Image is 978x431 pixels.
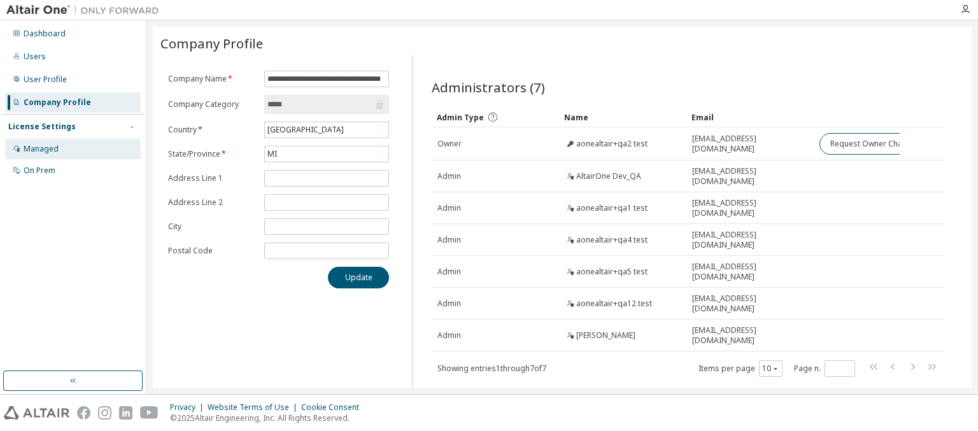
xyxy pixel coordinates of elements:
div: Email [691,107,809,127]
span: [EMAIL_ADDRESS][DOMAIN_NAME] [692,293,808,314]
div: Dashboard [24,29,66,39]
span: [EMAIL_ADDRESS][DOMAIN_NAME] [692,134,808,154]
img: instagram.svg [98,406,111,420]
label: Country [168,125,257,135]
div: MI [266,147,279,161]
div: Cookie Consent [301,402,367,413]
span: [EMAIL_ADDRESS][DOMAIN_NAME] [692,198,808,218]
span: Administrators (7) [432,78,545,96]
div: On Prem [24,166,55,176]
span: Admin [437,203,461,213]
span: AltairOne Dev_QA [576,171,641,181]
div: Company Profile [24,97,91,108]
button: 10 [762,364,779,374]
span: [EMAIL_ADDRESS][DOMAIN_NAME] [692,325,808,346]
button: Request Owner Change [819,133,927,155]
div: User Profile [24,74,67,85]
label: Company Name [168,74,257,84]
button: Update [328,267,389,288]
span: Admin [437,299,461,309]
span: Items per page [698,360,783,377]
span: Admin [437,267,461,277]
div: [GEOGRAPHIC_DATA] [265,122,388,138]
span: Page n. [794,360,855,377]
span: [EMAIL_ADDRESS][DOMAIN_NAME] [692,166,808,187]
span: Showing entries 1 through 7 of 7 [437,363,546,374]
img: linkedin.svg [119,406,132,420]
img: youtube.svg [140,406,159,420]
span: Owner [437,139,462,149]
span: Admin [437,330,461,341]
span: [EMAIL_ADDRESS][DOMAIN_NAME] [692,262,808,282]
div: Website Terms of Use [208,402,301,413]
span: [EMAIL_ADDRESS][DOMAIN_NAME] [692,230,808,250]
label: Address Line 1 [168,173,257,183]
div: Users [24,52,46,62]
label: Address Line 2 [168,197,257,208]
span: Admin [437,171,461,181]
img: altair_logo.svg [4,406,69,420]
span: Company Profile [160,34,263,52]
div: Privacy [170,402,208,413]
div: [GEOGRAPHIC_DATA] [266,123,346,137]
div: License Settings [8,122,76,132]
img: Altair One [6,4,166,17]
div: Name [564,107,681,127]
span: aonealtair+qa12 test [576,299,652,309]
p: © 2025 Altair Engineering, Inc. All Rights Reserved. [170,413,367,423]
div: MI [265,146,388,162]
img: facebook.svg [77,406,90,420]
span: [PERSON_NAME] [576,330,635,341]
div: Managed [24,144,59,154]
span: aonealtair+qa1 test [576,203,648,213]
label: City [168,222,257,232]
span: Admin Type [437,112,484,123]
span: Admin [437,235,461,245]
label: Company Category [168,99,257,110]
span: aonealtair+qa5 test [576,267,648,277]
label: Postal Code [168,246,257,256]
span: aonealtair+qa2 test [576,139,648,149]
label: State/Province [168,149,257,159]
span: aonealtair+qa4 test [576,235,648,245]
